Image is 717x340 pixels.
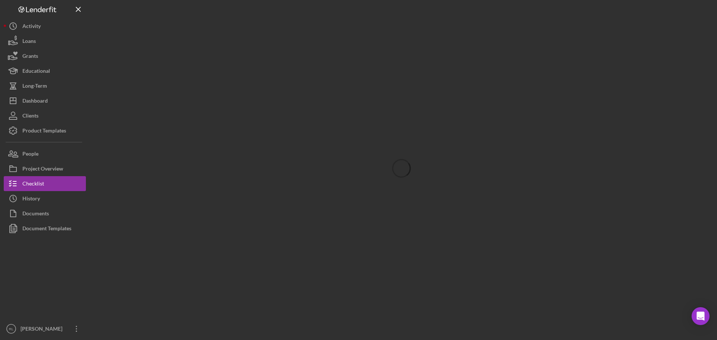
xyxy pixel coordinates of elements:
button: Product Templates [4,123,86,138]
button: Document Templates [4,221,86,236]
button: Documents [4,206,86,221]
div: Loans [22,34,36,50]
div: People [22,146,38,163]
button: Checklist [4,176,86,191]
div: Product Templates [22,123,66,140]
button: Dashboard [4,93,86,108]
button: Grants [4,49,86,63]
div: Document Templates [22,221,71,238]
div: Long-Term [22,78,47,95]
div: Project Overview [22,161,63,178]
button: People [4,146,86,161]
button: Project Overview [4,161,86,176]
div: Clients [22,108,38,125]
div: Checklist [22,176,44,193]
div: History [22,191,40,208]
button: Long-Term [4,78,86,93]
button: Loans [4,34,86,49]
div: Dashboard [22,93,48,110]
button: History [4,191,86,206]
div: Documents [22,206,49,223]
button: Clients [4,108,86,123]
div: Activity [22,19,41,35]
button: RL[PERSON_NAME] [4,321,86,336]
button: Educational [4,63,86,78]
div: [PERSON_NAME] [19,321,67,338]
div: Open Intercom Messenger [692,307,710,325]
text: RL [9,327,14,331]
button: Activity [4,19,86,34]
div: Grants [22,49,38,65]
div: Educational [22,63,50,80]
